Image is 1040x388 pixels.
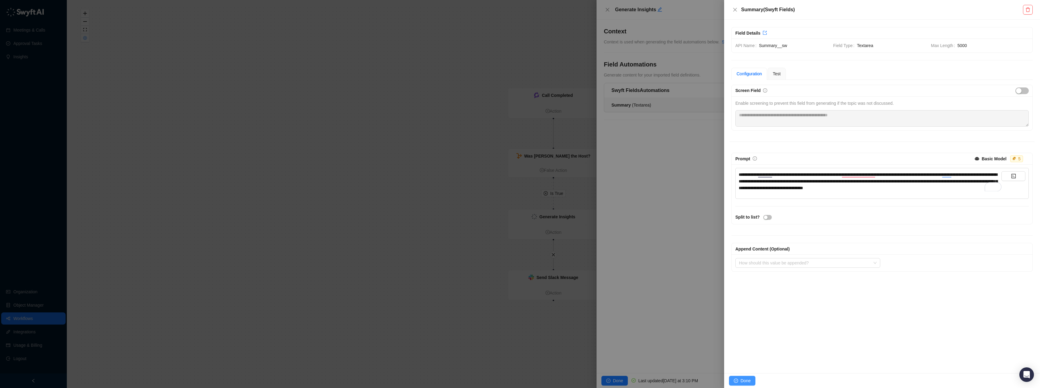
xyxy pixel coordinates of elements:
span: Test [773,71,781,76]
span: API Name [735,42,759,49]
a: info-circle [763,88,767,93]
div: Open Intercom Messenger [1019,367,1034,382]
span: delete [1025,7,1030,12]
div: Append Content (Optional) [735,246,1029,252]
a: info-circle [753,156,757,161]
span: check-circle [734,379,738,383]
div: Configuration [737,70,762,77]
h5: Summary ( Swyft Fields ) [741,6,1023,13]
div: To enrich screen reader interactions, please activate Accessibility in Grammarly extension settings [739,171,1001,191]
span: 5000 [957,42,1029,49]
button: Done [729,376,755,386]
span: export [763,31,767,35]
span: Done [741,377,751,384]
div: 5 [1017,156,1022,162]
strong: Split to list? [735,215,760,220]
span: Screen Field [735,88,761,93]
span: Prompt [735,156,750,161]
button: Close [731,6,739,13]
span: Max Length [931,42,957,49]
span: code [1011,174,1016,179]
div: Field Details [735,30,760,36]
span: Field Type [833,42,857,49]
span: close [733,7,737,12]
span: Summary__sw [759,42,828,49]
span: Textarea [857,42,926,49]
strong: Basic Model [982,156,1007,161]
span: Enable screening to prevent this field from generating if the topic was not discussed. [735,101,894,106]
